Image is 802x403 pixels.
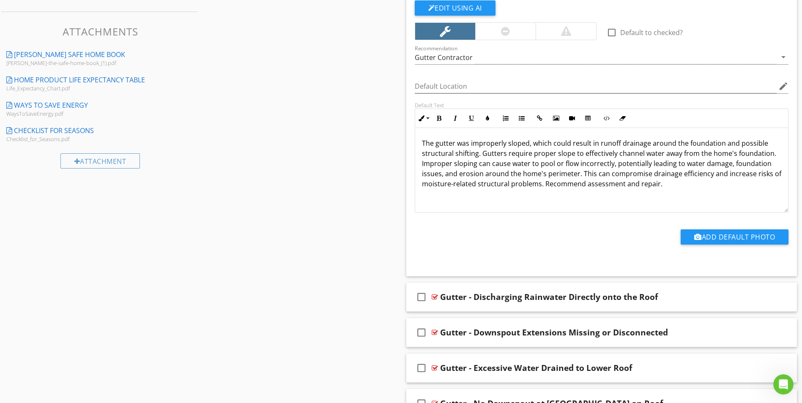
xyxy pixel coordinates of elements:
i: arrow_drop_down [778,52,788,62]
img: Agents 2025-04-11 at 11.15.17 AM [14,158,127,223]
label: Default to checked? [620,28,683,37]
textarea: Ask a question… [7,252,162,267]
div: Checklist_for_Seasons.pdf [6,136,164,142]
button: Clear Formatting [614,110,630,126]
i: check_box_outline_blank [415,322,428,343]
button: Italic (Ctrl+I) [447,110,463,126]
button: Colors [479,110,495,126]
div: Hi there! I'm here to help answer your questions and guide you through Spectora.The more details ... [7,33,139,228]
button: Underline (Ctrl+U) [463,110,479,126]
button: Upload attachment [40,270,47,277]
div: Close [148,3,164,19]
div: Gutter - Excessive Water Drained to Lower Roof [440,363,632,373]
div: [PERSON_NAME]-the-safe-home-book_(1).pdf [6,60,164,66]
div: WaysToSaveEnergy.pdf [6,110,164,117]
button: Code View [598,110,614,126]
i: check_box_outline_blank [415,358,428,378]
div: Ways to Save Energy [14,100,88,110]
p: The gutter was improperly sloped, which could result in runoff drainage around the foundation and... [422,138,782,189]
img: Profile image for Fin AI Agent [24,5,38,18]
button: Add Default Photo [681,229,788,245]
div: Life_Expectancy_Chart.pdf [6,85,164,92]
button: Edit Using AI [415,0,495,16]
div: Home Product Life Expectancy Table [14,75,145,85]
button: Gif picker [27,270,33,277]
div: The more details you can share in your question, the better I can support you — specifics help me... [14,67,132,158]
div: Fin AI Agent • AI Agent • Just now [14,229,99,234]
div: Attachment [60,153,140,169]
button: Send a message… [145,267,159,280]
button: Emoji picker [13,270,20,277]
div: Checklist for Seasons [14,125,94,136]
div: [PERSON_NAME] Safe Home Book [14,49,125,60]
div: Gutter - Discharging Rainwater Directly onto the Roof [440,292,658,302]
p: The team can also help [41,11,105,19]
button: Start recording [54,270,60,277]
button: Bold (Ctrl+B) [431,110,447,126]
div: Default Text [415,102,789,109]
button: Home [132,3,148,19]
a: Home Product Life Expectancy Table Life_Expectancy_Chart.pdf [2,71,200,96]
div: Hi there! I'm here to help answer your questions and guide you through Spectora. [14,38,132,63]
div: Gutter - Downspout Extensions Missing or Disconnected [440,327,668,338]
div: Fin AI Agent says… [7,33,162,246]
a: [PERSON_NAME] Safe Home Book [PERSON_NAME]-the-safe-home-book_(1).pdf [2,45,200,71]
a: Ways to Save Energy WaysToSaveEnergy.pdf [2,96,200,121]
button: Ordered List [498,110,514,126]
div: Gutter Contractor [415,54,473,61]
i: check_box_outline_blank [415,287,428,307]
i: edit [778,81,788,91]
iframe: Intercom live chat [773,374,794,395]
a: Checklist for Seasons Checklist_for_Seasons.pdf [2,121,200,147]
button: go back [5,3,22,19]
button: Inline Style [415,110,431,126]
input: Default Location [415,79,777,93]
b: Quick tip: [21,109,53,116]
h1: Fin AI Agent [41,4,82,11]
